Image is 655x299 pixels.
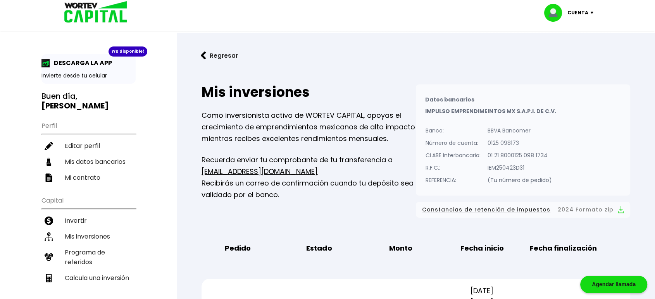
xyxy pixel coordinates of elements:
[488,162,552,174] p: IEM250423D31
[544,4,567,22] img: profile-image
[422,205,624,215] button: Constancias de retención de impuestos2024 Formato zip
[426,149,481,161] p: CLABE Interbancaria:
[45,232,53,241] img: inversiones-icon.6695dc30.svg
[41,138,136,154] a: Editar perfil
[45,158,53,166] img: datos-icon.10cf9172.svg
[202,154,416,201] p: Recuerda enviar tu comprobante de tu transferencia a Recibirás un correo de confirmación cuando t...
[41,117,136,186] ul: Perfil
[580,276,647,293] div: Agendar llamada
[567,7,588,19] p: Cuenta
[41,229,136,244] a: Mis inversiones
[422,205,550,215] span: Constancias de retención de impuestos
[41,244,136,270] a: Programa de referidos
[488,137,552,149] p: 0125 098173
[45,174,53,182] img: contrato-icon.f2db500c.svg
[41,270,136,286] a: Calcula una inversión
[202,84,416,100] h2: Mis inversiones
[45,274,53,282] img: calculadora-icon.17d418c4.svg
[588,12,599,14] img: icon-down
[41,59,50,67] img: app-icon
[41,213,136,229] a: Invertir
[41,91,136,111] h3: Buen día,
[45,217,53,225] img: invertir-icon.b3b967d7.svg
[425,96,474,103] b: Datos bancarios
[426,162,481,174] p: R.F.C.:
[189,45,250,66] button: Regresar
[202,167,318,176] a: [EMAIL_ADDRESS][DOMAIN_NAME]
[530,242,597,254] b: Fecha finalización
[202,110,416,144] p: Como inversionista activo de WORTEV CAPITAL, apoyas el crecimiento de emprendimientos mexicanos d...
[41,72,136,80] p: Invierte desde tu celular
[426,137,481,149] p: Número de cuenta:
[45,253,53,261] img: recomiendanos-icon.9b8e9327.svg
[488,149,552,161] p: 01 21 8000125 098 1734
[389,242,412,254] b: Monto
[201,52,206,60] img: flecha izquierda
[225,242,251,254] b: Pedido
[488,174,552,186] p: (Tu número de pedido)
[425,107,556,115] b: IMPULSO EMPRENDIMEINTOS MX S.A.P.I. DE C.V.
[426,174,481,186] p: REFERENCIA:
[41,100,109,111] b: [PERSON_NAME]
[109,46,147,57] div: ¡Ya disponible!
[41,154,136,170] a: Mis datos bancarios
[426,125,481,136] p: Banco:
[306,242,332,254] b: Estado
[488,125,552,136] p: BBVA Bancomer
[45,142,53,150] img: editar-icon.952d3147.svg
[460,242,504,254] b: Fecha inicio
[50,58,112,68] p: DESCARGA LA APP
[41,170,136,186] a: Mi contrato
[189,45,643,66] a: flecha izquierdaRegresar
